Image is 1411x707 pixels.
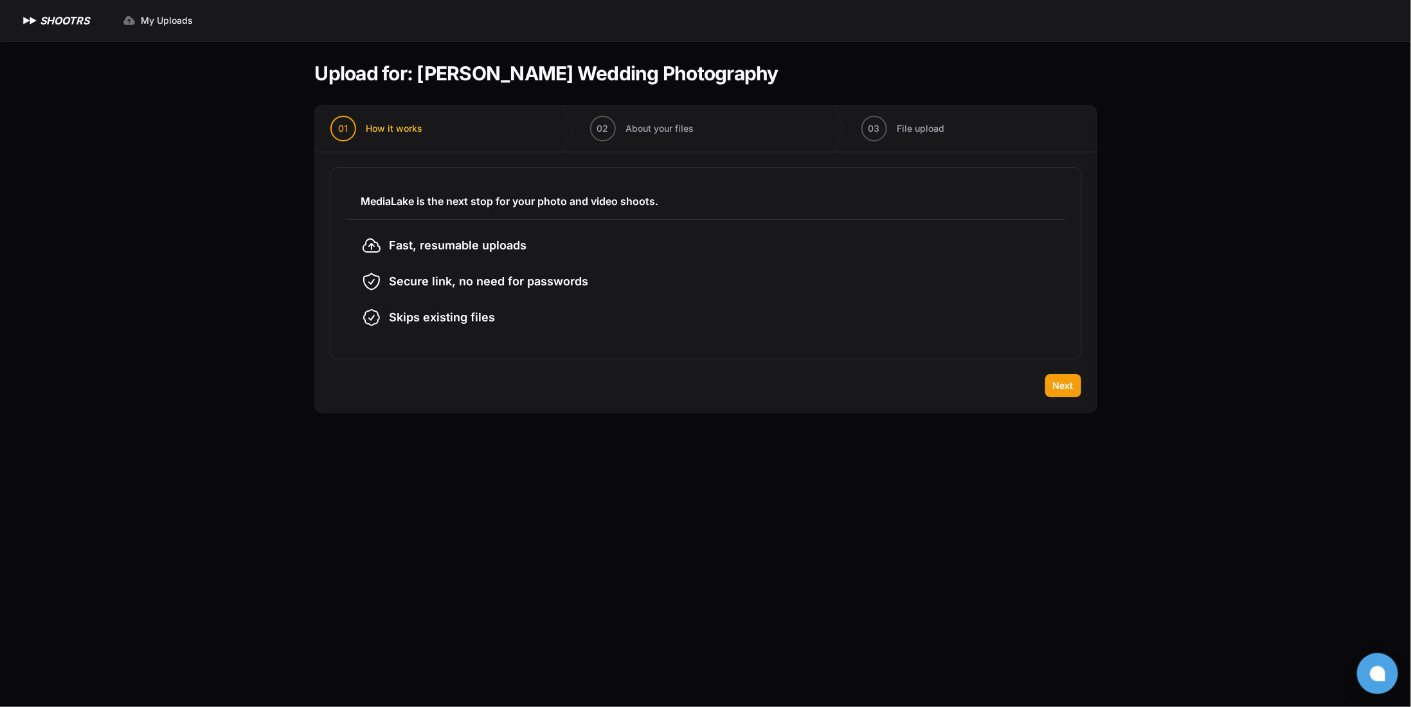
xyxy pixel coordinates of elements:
img: SHOOTRS [21,13,40,28]
a: My Uploads [115,9,201,32]
button: Open chat window [1357,653,1398,694]
span: 02 [597,122,609,135]
span: 01 [338,122,348,135]
h1: Upload for: [PERSON_NAME] Wedding Photography [315,62,778,85]
span: My Uploads [141,14,193,27]
span: Skips existing files [390,309,496,327]
button: 03 File upload [846,105,960,152]
span: File upload [897,122,945,135]
button: Next [1045,374,1081,397]
span: 03 [868,122,880,135]
span: Fast, resumable uploads [390,237,527,255]
h1: SHOOTRS [40,13,89,28]
button: 01 How it works [315,105,438,152]
span: Next [1053,379,1074,392]
span: Secure link, no need for passwords [390,273,589,291]
button: 02 About your files [575,105,710,152]
h3: MediaLake is the next stop for your photo and video shoots. [361,193,1050,209]
span: About your files [626,122,694,135]
span: How it works [366,122,423,135]
a: SHOOTRS SHOOTRS [21,13,89,28]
